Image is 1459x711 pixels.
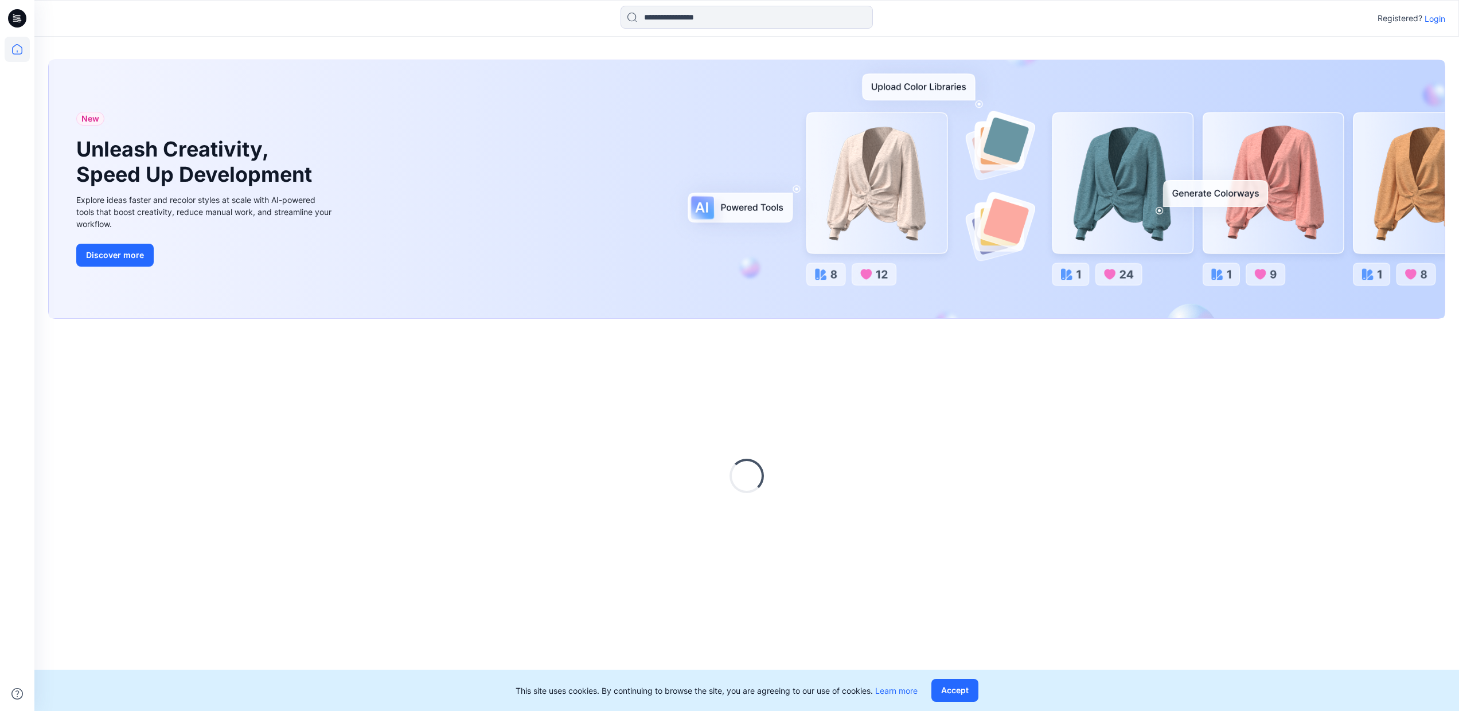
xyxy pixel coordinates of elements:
[76,244,334,267] a: Discover more
[1425,13,1445,25] p: Login
[76,244,154,267] button: Discover more
[875,686,918,696] a: Learn more
[516,685,918,697] p: This site uses cookies. By continuing to browse the site, you are agreeing to our use of cookies.
[76,194,334,230] div: Explore ideas faster and recolor styles at scale with AI-powered tools that boost creativity, red...
[931,679,978,702] button: Accept
[81,112,99,126] span: New
[1378,11,1422,25] p: Registered?
[76,137,317,186] h1: Unleash Creativity, Speed Up Development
